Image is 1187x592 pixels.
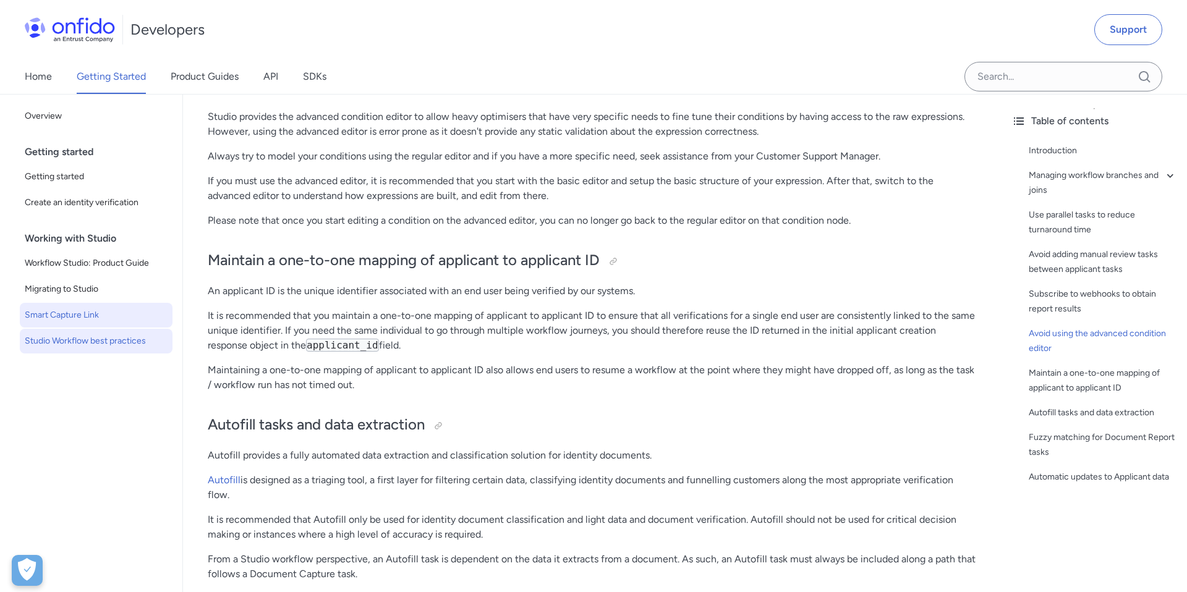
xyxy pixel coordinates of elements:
input: Onfido search input field [964,62,1162,91]
span: Workflow Studio: Product Guide [25,256,168,271]
a: Studio Workflow best practices [20,329,172,353]
p: It is recommended that you maintain a one-to-one mapping of applicant to applicant ID to ensure t... [208,308,977,353]
code: applicant_id [306,339,379,352]
p: Autofill provides a fully automated data extraction and classification solution for identity docu... [208,448,977,463]
img: Onfido Logo [25,17,115,42]
p: It is recommended that Autofill only be used for identity document classification and light data ... [208,512,977,542]
a: Avoid using the advanced condition editor [1029,326,1177,356]
a: Overview [20,104,172,129]
p: Studio provides the advanced condition editor to allow heavy optimisers that have very specific n... [208,109,977,139]
span: Migrating to Studio [25,282,168,297]
a: Maintain a one-to-one mapping of applicant to applicant ID [1029,366,1177,395]
span: Studio Workflow best practices [25,334,168,349]
div: Working with Studio [25,226,177,251]
a: Subscribe to webhooks to obtain report results [1029,287,1177,316]
a: Use parallel tasks to reduce turnaround time [1029,208,1177,237]
p: From a Studio workflow perspective, an Autofill task is dependent on the data it extracts from a ... [208,552,977,581]
p: If you must use the advanced editor, it is recommended that you start with the basic editor and s... [208,174,977,203]
p: Please note that once you start editing a condition on the advanced editor, you can no longer go ... [208,213,977,228]
a: Fuzzy matching for Document Report tasks [1029,430,1177,460]
a: Managing workflow branches and joins [1029,168,1177,198]
span: Smart Capture Link [25,308,168,323]
div: Getting started [25,140,177,164]
h1: Developers [130,20,205,40]
a: Getting started [20,164,172,189]
a: Support [1094,14,1162,45]
span: Overview [25,109,168,124]
a: API [263,59,278,94]
h2: Maintain a one-to-one mapping of applicant to applicant ID [208,250,977,271]
p: is designed as a triaging tool, a first layer for filtering certain data, classifying identity do... [208,473,977,502]
a: Automatic updates to Applicant data [1029,470,1177,484]
p: Maintaining a one-to-one mapping of applicant to applicant ID also allows end users to resume a w... [208,363,977,392]
a: SDKs [303,59,326,94]
span: Create an identity verification [25,195,168,210]
a: Smart Capture Link [20,303,172,328]
div: Table of contents [1011,114,1177,129]
a: Getting Started [77,59,146,94]
a: Migrating to Studio [20,277,172,302]
div: Cookie Preferences [12,555,43,586]
h2: Autofill tasks and data extraction [208,415,977,436]
a: Workflow Studio: Product Guide [20,251,172,276]
a: Product Guides [171,59,239,94]
a: Avoid adding manual review tasks between applicant tasks [1029,247,1177,277]
a: Home [25,59,52,94]
a: Create an identity verification [20,190,172,215]
p: Always try to model your conditions using the regular editor and if you have a more specific need... [208,149,977,164]
a: Introduction [1029,143,1177,158]
p: An applicant ID is the unique identifier associated with an end user being verified by our systems. [208,284,977,298]
a: Autofill tasks and data extraction [1029,405,1177,420]
span: Getting started [25,169,168,184]
button: Open Preferences [12,555,43,586]
a: Autofill [208,474,240,486]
